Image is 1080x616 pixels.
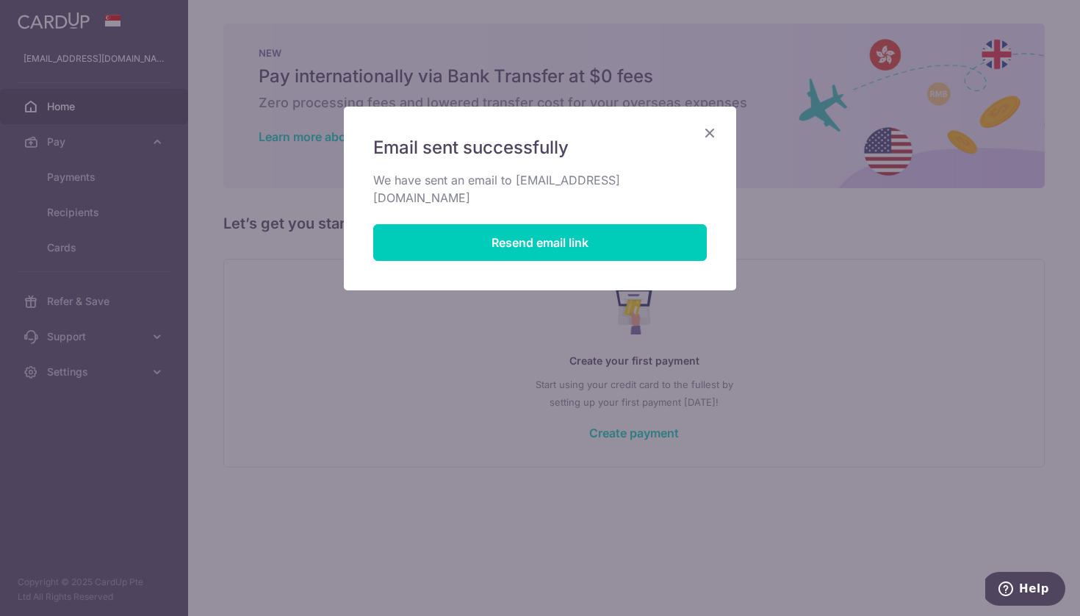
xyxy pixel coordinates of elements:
iframe: Opens a widget where you can find more information [985,572,1065,609]
button: Resend email link [373,224,707,261]
button: Close [701,124,719,142]
p: We have sent an email to [EMAIL_ADDRESS][DOMAIN_NAME] [373,171,707,207]
span: Email sent successfully [373,136,569,160]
